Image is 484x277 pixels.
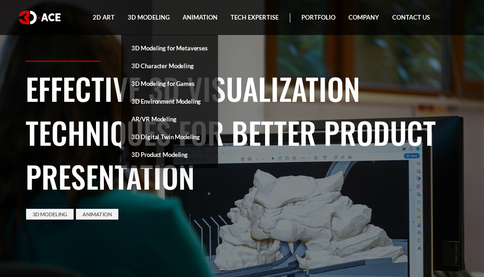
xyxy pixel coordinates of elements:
a: AR/VR Modeling [121,110,218,128]
img: logo white [19,11,61,24]
a: 3D Environment Modeling [121,92,218,110]
a: Animation [76,209,118,220]
a: 3D Digital Twin Modeling [121,128,218,146]
h1: Effective 3D Visualization Techniques for Better Product Presentation [26,66,459,198]
a: 3D Product Modeling [121,146,218,163]
a: 3D Modeling for Games [121,75,218,92]
a: 3D Modeling for Metaverses [121,39,218,57]
a: 3D Character Modeling [121,57,218,75]
a: 3D Modeling [26,209,74,220]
